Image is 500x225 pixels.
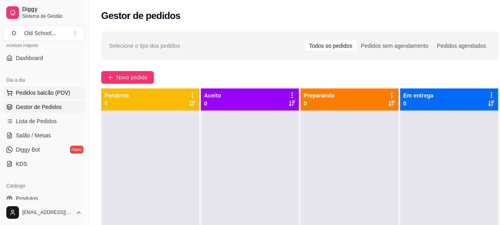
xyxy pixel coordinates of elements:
button: Novo pedido [101,71,154,84]
p: Em entrega [403,92,433,99]
div: Old School ... [24,29,56,37]
span: Diggy [22,6,82,13]
p: 0 [304,99,334,107]
a: Dashboard [3,52,85,64]
button: Pedidos balcão (PDV) [3,86,85,99]
a: DiggySistema de Gestão [3,3,85,22]
div: Catálogo [3,180,85,192]
div: Pedidos agendados [432,40,490,51]
span: KDS [16,160,27,168]
p: 0 [104,99,129,107]
div: Todos os pedidos [305,40,357,51]
span: Gestor de Pedidos [16,103,62,111]
span: Novo pedido [116,73,147,82]
a: Gestor de Pedidos [3,101,85,113]
a: Lista de Pedidos [3,115,85,127]
p: 0 [204,99,221,107]
p: Aceito [204,92,221,99]
a: Produtos [3,192,85,205]
span: Produtos [16,195,38,202]
span: Lista de Pedidos [16,117,57,125]
a: Salão / Mesas [3,129,85,142]
p: Pendente [104,92,129,99]
span: plus [108,75,113,80]
span: Salão / Mesas [16,131,51,139]
a: KDS [3,157,85,170]
span: [EMAIL_ADDRESS][DOMAIN_NAME] [22,209,72,216]
span: O [10,29,18,37]
div: Acesso Rápido [3,39,85,52]
h2: Gestor de pedidos [101,9,181,22]
button: [EMAIL_ADDRESS][DOMAIN_NAME] [3,203,85,222]
span: Sistema de Gestão [22,13,82,19]
div: Pedidos sem agendamento [357,40,432,51]
span: Diggy Bot [16,146,40,154]
p: Preparando [304,92,334,99]
button: Select a team [3,25,85,41]
a: Diggy Botnovo [3,143,85,156]
span: Dashboard [16,54,43,62]
span: Selecione o tipo dos pedidos [109,41,180,50]
div: Dia a dia [3,74,85,86]
span: Pedidos balcão (PDV) [16,89,70,97]
p: 0 [403,99,433,107]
